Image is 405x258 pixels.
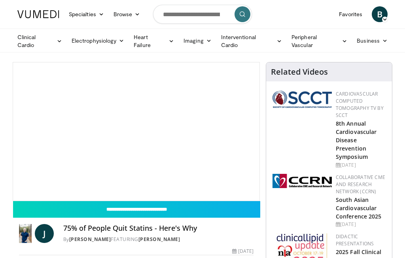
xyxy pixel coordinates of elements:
a: Electrophysiology [67,33,129,49]
img: a04ee3ba-8487-4636-b0fb-5e8d268f3737.png.150x105_q85_autocrop_double_scale_upscale_version-0.2.png [273,174,332,188]
a: Favorites [334,6,367,22]
a: Peripheral Vascular [287,33,352,49]
a: Business [352,33,392,49]
div: Didactic Presentations [336,233,386,247]
div: By FEATURING [63,236,254,243]
a: [PERSON_NAME] [138,236,180,243]
a: 8th Annual Cardiovascular Disease Prevention Symposium [336,120,377,160]
a: Specialties [64,6,109,22]
div: [DATE] [336,221,386,228]
a: Browse [109,6,145,22]
h4: 75% of People Quit Statins - Here's Why [63,224,254,233]
img: Dr. Jordan Rennicke [19,224,32,243]
a: [PERSON_NAME] [69,236,111,243]
a: Collaborative CME and Research Network (CCRN) [336,174,385,195]
img: 51a70120-4f25-49cc-93a4-67582377e75f.png.150x105_q85_autocrop_double_scale_upscale_version-0.2.png [273,90,332,108]
img: VuMedi Logo [17,10,59,18]
a: Cardiovascular Computed Tomography TV by SCCT [336,90,384,119]
div: [DATE] [336,162,386,169]
a: Imaging [179,33,216,49]
a: Clinical Cardio [13,33,67,49]
a: Interventional Cardio [216,33,287,49]
a: South Asian Cardiovascular Conference 2025 [336,196,382,220]
input: Search topics, interventions [153,5,252,24]
a: J [35,224,54,243]
a: B [372,6,388,22]
a: Heart Failure [129,33,179,49]
h4: Related Videos [271,67,328,77]
video-js: Video Player [13,62,259,201]
div: [DATE] [232,248,254,255]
